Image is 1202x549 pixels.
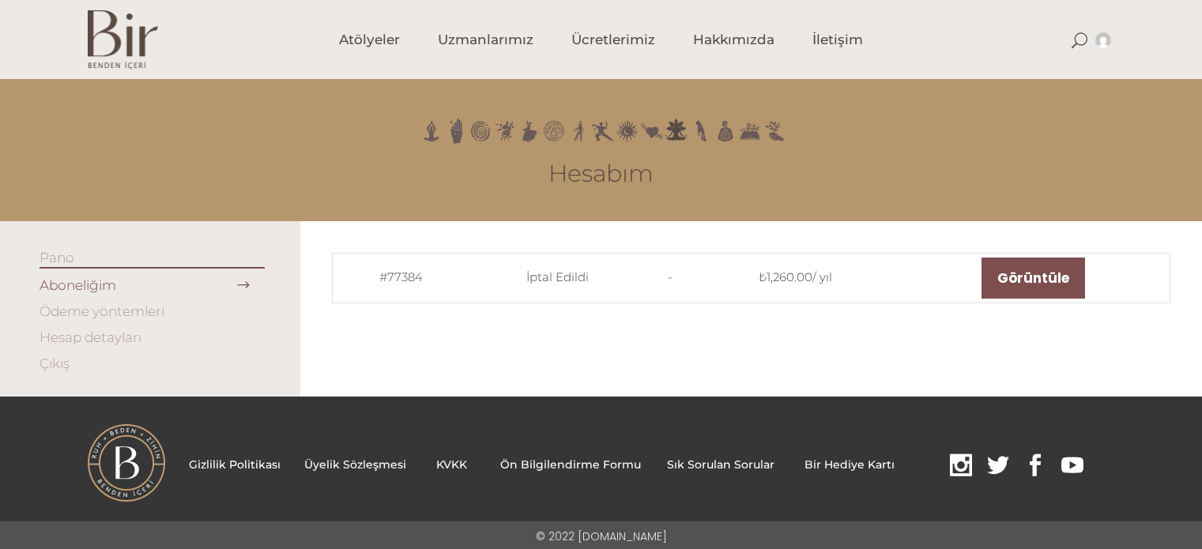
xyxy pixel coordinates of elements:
a: KVKK [436,457,467,472]
a: #77384 [379,269,423,284]
a: Sık Sorulan Sorular [667,457,774,472]
a: Aboneliğim [40,277,116,293]
a: Ön Bilgilendirme Formu [500,457,641,472]
span: Ücretlerimiz [571,31,655,49]
td: / yıl [694,254,898,303]
td: İptal Edildi [469,254,647,303]
span: Hakkımızda [693,31,774,49]
p: . [189,453,1095,478]
a: Görüntüle [982,258,1085,299]
td: - [646,254,693,303]
a: Hesap detayları [40,329,141,345]
span: Atölyeler [339,31,400,49]
a: Bir Hediye Kartı [804,457,895,472]
a: Üyelik Sözleşmesi [304,457,406,472]
img: BI%CC%87R-LOGO.png [88,424,165,502]
a: Ödeme yöntemleri [40,303,164,319]
span: 1,260.00 [759,269,812,284]
a: Gizlilik Politikası [189,457,281,472]
span: ₺ [759,269,767,284]
a: Çıkış [40,355,70,371]
a: Pano [40,250,74,265]
p: © 2022 [DOMAIN_NAME] [536,527,667,546]
span: İletişim [812,31,863,49]
span: Uzmanlarımız [438,31,533,49]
